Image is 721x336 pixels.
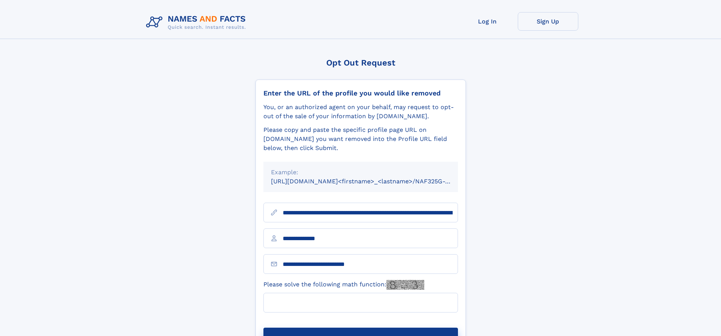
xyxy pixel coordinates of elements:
[457,12,518,31] a: Log In
[271,178,472,185] small: [URL][DOMAIN_NAME]<firstname>_<lastname>/NAF325G-xxxxxxxx
[263,125,458,153] div: Please copy and paste the specific profile page URL on [DOMAIN_NAME] you want removed into the Pr...
[143,12,252,33] img: Logo Names and Facts
[271,168,450,177] div: Example:
[263,103,458,121] div: You, or an authorized agent on your behalf, may request to opt-out of the sale of your informatio...
[263,280,424,290] label: Please solve the following math function:
[255,58,466,67] div: Opt Out Request
[263,89,458,97] div: Enter the URL of the profile you would like removed
[518,12,578,31] a: Sign Up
